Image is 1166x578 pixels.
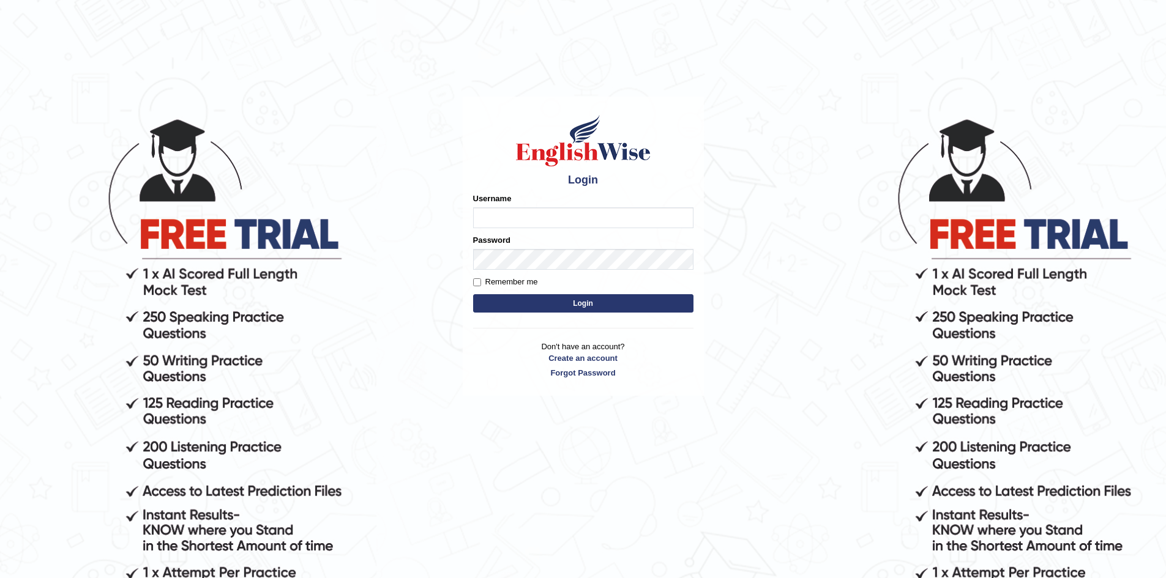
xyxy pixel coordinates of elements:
[473,367,693,379] a: Forgot Password
[473,276,538,288] label: Remember me
[473,174,693,187] h4: Login
[514,113,653,168] img: Logo of English Wise sign in for intelligent practice with AI
[473,193,512,204] label: Username
[473,294,693,313] button: Login
[473,352,693,364] a: Create an account
[473,278,481,286] input: Remember me
[473,234,510,246] label: Password
[473,341,693,379] p: Don't have an account?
